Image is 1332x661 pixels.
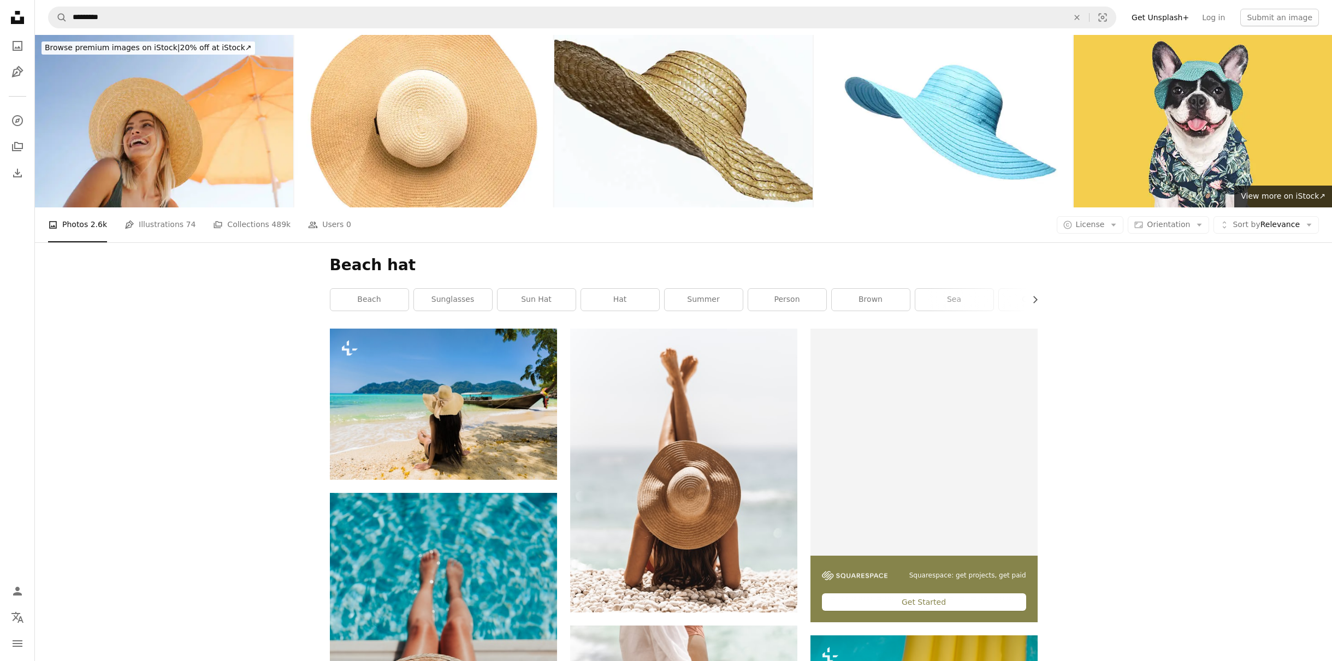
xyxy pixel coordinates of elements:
a: sea [915,289,993,311]
a: Home — Unsplash [7,7,28,31]
button: Orientation [1128,216,1209,234]
button: Language [7,606,28,628]
button: Visual search [1090,7,1116,28]
span: View more on iStock ↗ [1241,192,1325,200]
a: Illustrations [7,61,28,83]
a: Collections 489k [213,207,291,242]
a: Log in / Sign up [7,580,28,602]
button: Sort byRelevance [1213,216,1319,234]
a: View more on iStock↗ [1234,186,1332,207]
span: Sort by [1233,220,1260,229]
a: person [748,289,826,311]
img: straw hat cut out on white [554,35,813,207]
a: woman in brown sun hat standing on beach during daytime [570,465,797,475]
img: woman in brown sun hat standing on beach during daytime [570,329,797,612]
a: Illustrations 74 [125,207,196,242]
h1: Beach hat [330,255,1038,275]
span: 489k [271,218,291,230]
a: beach [330,289,409,311]
span: Browse premium images on iStock | [45,43,180,52]
a: Explore [7,110,28,132]
div: Get Started [822,593,1026,611]
a: Collections [7,136,28,158]
a: hat [581,289,659,311]
img: Summer on the beach [35,35,293,207]
div: 20% off at iStock ↗ [42,41,255,55]
a: Get Unsplash+ [1125,9,1195,26]
a: brown [832,289,910,311]
img: file-1747939142011-51e5cc87e3c9 [822,571,887,581]
img: Straw hat with ribbon isolated on white background. Top view of fashion hats in summer style. ( C... [294,35,553,207]
a: Asian women Sitting on the beach at Koh Phi Phi. Krabi, Thailand [330,399,557,409]
a: sun hat [498,289,576,311]
a: Users 0 [308,207,351,242]
button: Search Unsplash [49,7,67,28]
button: Clear [1065,7,1089,28]
a: Log in [1195,9,1232,26]
span: 74 [186,218,196,230]
button: scroll list to the right [1025,289,1038,311]
a: sunglasses [414,289,492,311]
img: Turquoise Sun Hat [814,35,1072,207]
span: 0 [346,218,351,230]
a: clothing [999,289,1077,311]
button: Menu [7,633,28,654]
a: Browse premium images on iStock|20% off at iStock↗ [35,35,262,61]
img: Asian women Sitting on the beach at Koh Phi Phi. Krabi, Thailand [330,329,557,480]
span: Orientation [1147,220,1190,229]
form: Find visuals sitewide [48,7,1116,28]
img: Cute puppy, cap and bright shirt. Dog smile [1074,35,1332,207]
a: Squarespace: get projects, get paidGet Started [810,329,1038,623]
a: Photos [7,35,28,57]
a: Download History [7,162,28,184]
span: License [1076,220,1105,229]
button: License [1057,216,1124,234]
span: Squarespace: get projects, get paid [909,571,1026,580]
button: Submit an image [1240,9,1319,26]
span: Relevance [1233,219,1300,230]
a: summer [665,289,743,311]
